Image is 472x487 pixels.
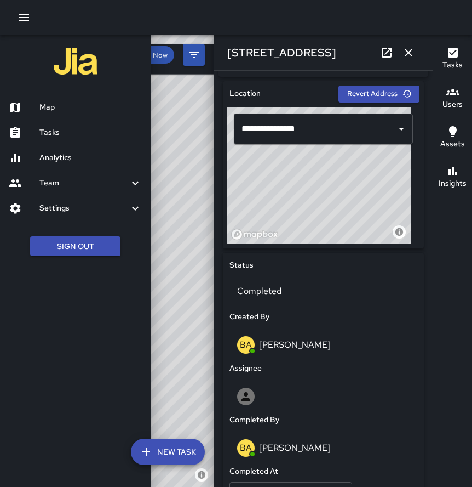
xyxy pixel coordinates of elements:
[39,202,129,214] h6: Settings
[39,127,142,139] h6: Tasks
[229,88,261,100] h6: Location
[442,99,463,111] h6: Users
[229,363,262,375] h6: Assignee
[229,414,279,426] h6: Completed By
[131,439,205,465] button: New Task
[394,121,409,137] button: Open
[39,177,129,189] h6: Team
[440,138,465,150] h6: Assets
[229,466,278,478] h6: Completed At
[39,152,142,164] h6: Analytics
[439,178,467,190] h6: Insights
[229,259,254,271] h6: Status
[229,311,269,323] h6: Created By
[227,44,336,61] h6: [STREET_ADDRESS]
[237,285,410,298] p: Completed
[30,236,120,257] button: Sign Out
[240,338,252,352] p: BA
[39,101,142,114] h6: Map
[259,442,331,454] p: [PERSON_NAME]
[240,441,252,455] p: BA
[338,86,419,103] button: Revert Address
[442,59,463,71] h6: Tasks
[259,339,331,350] p: [PERSON_NAME]
[54,39,97,83] img: jia-logo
